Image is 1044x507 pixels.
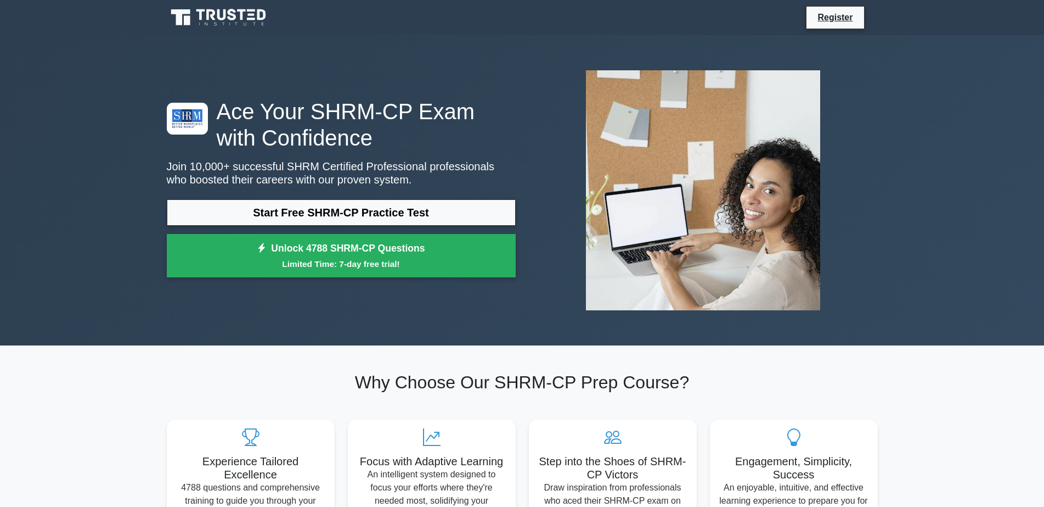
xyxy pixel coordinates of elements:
[167,199,516,226] a: Start Free SHRM-CP Practice Test
[167,98,516,151] h1: Ace Your SHRM-CP Exam with Confidence
[167,372,878,393] h2: Why Choose Our SHRM-CP Prep Course?
[176,455,326,481] h5: Experience Tailored Excellence
[167,160,516,186] p: Join 10,000+ successful SHRM Certified Professional professionals who boosted their careers with ...
[719,455,869,481] h5: Engagement, Simplicity, Success
[357,455,507,468] h5: Focus with Adaptive Learning
[180,258,502,270] small: Limited Time: 7-day free trial!
[538,455,688,481] h5: Step into the Shoes of SHRM-CP Victors
[167,234,516,278] a: Unlock 4788 SHRM-CP QuestionsLimited Time: 7-day free trial!
[811,10,859,24] a: Register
